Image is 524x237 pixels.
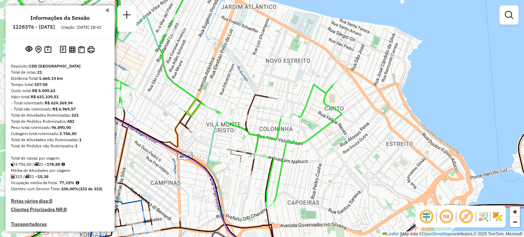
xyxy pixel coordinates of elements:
[11,82,109,88] div: Tempo total:
[49,198,52,204] strong: 0
[34,82,47,87] strong: 157:58
[58,24,104,30] div: Criação: [DATE] 18:42
[513,218,517,226] span: −
[11,94,109,100] div: Valor total:
[11,106,109,112] div: - Total não roteirizado:
[61,162,65,166] i: Meta Caixas/viagem: 172,72 Diferença: 6,16
[492,211,503,222] img: Exibir/Ocultar setores
[382,232,399,236] a: Leaflet
[11,198,109,204] h4: Rotas vários dias:
[34,44,43,55] button: Centralizar mapa no depósito ou ponto de apoio
[11,180,58,185] span: Ocupação média da frota:
[11,174,109,180] div: 323 / 21 =
[11,131,109,137] div: Cubagem total roteirizado:
[11,69,109,75] div: Total de rotas:
[11,124,109,131] div: Peso total roteirizado:
[47,162,60,167] strong: 178,88
[86,45,96,55] button: Imprimir Rotas
[11,162,15,166] i: Cubagem total roteirizado
[106,6,109,14] a: Clique aqui para minimizar o painel
[59,180,74,185] strong: 77,15%
[78,186,102,191] strong: (323 de 323)
[11,161,109,167] div: 3.756,50 / 21 =
[31,94,59,99] strong: R$ 631.339,51
[64,206,67,212] strong: 0
[68,45,77,54] button: Visualizar relatório de Roteirização
[11,118,109,124] div: Total de Pedidos Roteirizados:
[34,162,39,166] i: Total de rotas
[422,232,451,236] a: OpenStreetMap
[400,232,401,236] span: |
[45,100,73,105] strong: R$ 624.369,94
[67,119,74,124] strong: 482
[458,208,474,225] span: Exibir rótulo
[510,207,520,217] a: Zoom in
[510,217,520,227] a: Zoom out
[58,44,68,55] button: Logs desbloquear sessão
[38,174,48,179] strong: 15,38
[11,88,109,94] div: Custo total:
[75,143,77,148] strong: 1
[11,175,15,179] i: Total de Atividades
[29,63,81,69] strong: CDD [GEOGRAPHIC_DATA]
[11,63,109,69] div: Depósito:
[30,15,90,21] h4: Informações da Sessão
[79,137,82,142] strong: 1
[13,24,55,30] h6: 1228376 - [DATE]
[438,208,454,225] span: Ocultar NR
[24,44,34,55] button: Exibir sessão original
[513,207,517,216] span: +
[11,112,109,118] div: Total de Atividades Roteirizadas:
[53,106,76,112] strong: R$ 6.969,57
[43,44,53,55] button: Painel de Sugestão
[11,100,109,106] div: - Total roteirizado:
[71,113,78,118] strong: 323
[478,211,489,222] img: Fluxo de ruas
[120,8,134,24] a: Nova sessão e pesquisa
[502,8,516,22] a: Exibir filtros
[52,125,71,130] strong: 96.890,90
[11,155,109,161] div: Total de caixas por viagem:
[11,207,109,212] h4: Clientes Priorizados NR:
[11,167,109,174] div: Média de Atividades por viagem:
[37,70,42,75] strong: 21
[11,186,61,191] span: Clientes com Service Time:
[59,131,76,136] strong: 3.756,50
[32,88,55,93] strong: R$ 5.009,63
[11,75,109,82] div: Distância Total:
[76,181,79,185] em: Média calculada utilizando a maior ocupação (%Peso ou %Cubagem) de cada rota da sessão. Rotas cro...
[11,221,109,227] h4: Transportadoras
[418,208,435,225] span: Ocultar deslocamento
[381,231,524,237] div: Map data © contributors,© 2025 TomTom, Microsoft
[11,137,109,143] div: Total de Atividades não Roteirizadas:
[77,45,86,55] button: Visualizar Romaneio
[25,175,29,179] i: Total de rotas
[11,143,109,149] div: Total de Pedidos não Roteirizados:
[39,76,63,81] strong: 1.665,14 km
[61,186,78,191] strong: 100,00%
